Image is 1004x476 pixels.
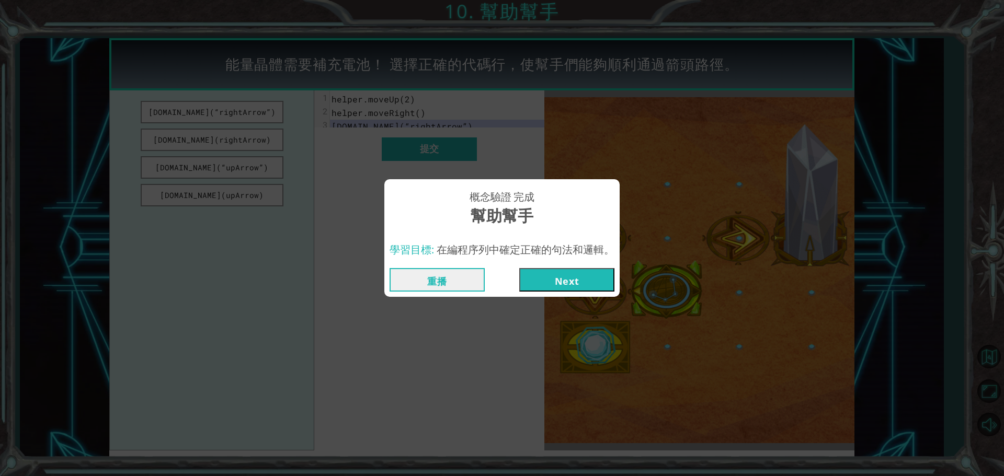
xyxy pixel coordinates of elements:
[519,268,614,292] button: Next
[390,242,434,257] span: 學習目標:
[471,205,533,227] span: 幫助幫手
[390,268,485,292] button: 重播
[470,190,534,205] span: 概念驗證 完成
[437,242,614,257] span: 在編程序列中確定正確的句法和邏輯。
